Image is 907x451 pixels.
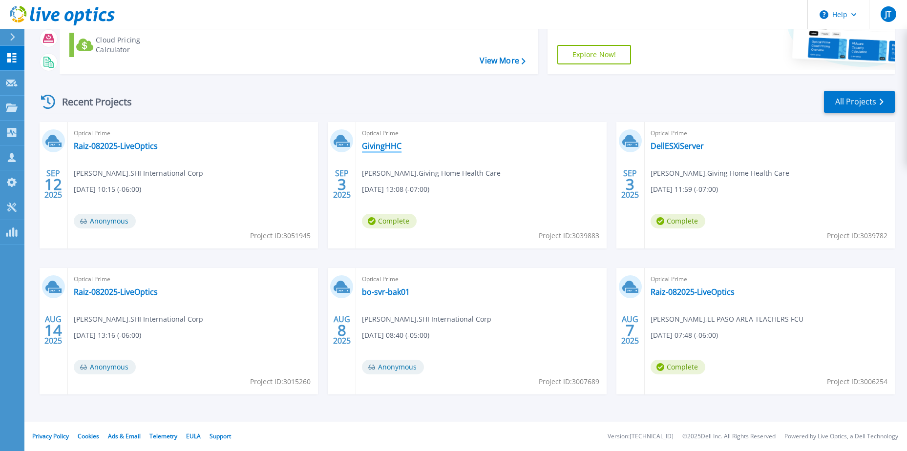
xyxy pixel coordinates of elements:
[362,287,410,297] a: bo-svr-bak01
[621,166,639,202] div: SEP 2025
[651,214,705,228] span: Complete
[651,274,889,285] span: Optical Prime
[74,360,136,374] span: Anonymous
[362,314,491,325] span: [PERSON_NAME] , SHI International Corp
[210,432,231,440] a: Support
[626,326,634,334] span: 7
[885,10,891,18] span: JT
[74,184,141,195] span: [DATE] 10:15 (-06:00)
[362,184,429,195] span: [DATE] 13:08 (-07:00)
[621,312,639,348] div: AUG 2025
[480,56,525,65] a: View More
[32,432,69,440] a: Privacy Policy
[784,433,898,440] li: Powered by Live Optics, a Dell Technology
[362,168,501,179] span: [PERSON_NAME] , Giving Home Health Care
[539,230,599,241] span: Project ID: 3039883
[362,128,600,139] span: Optical Prime
[651,314,803,325] span: [PERSON_NAME] , EL PASO AREA TEACHERS FCU
[557,45,632,64] a: Explore Now!
[333,166,351,202] div: SEP 2025
[539,376,599,387] span: Project ID: 3007689
[626,180,634,188] span: 3
[362,274,600,285] span: Optical Prime
[44,312,63,348] div: AUG 2025
[651,360,705,374] span: Complete
[149,432,177,440] a: Telemetry
[608,433,674,440] li: Version: [TECHNICAL_ID]
[651,330,718,341] span: [DATE] 07:48 (-06:00)
[74,168,203,179] span: [PERSON_NAME] , SHI International Corp
[827,376,887,387] span: Project ID: 3006254
[824,91,895,113] a: All Projects
[651,128,889,139] span: Optical Prime
[96,35,174,55] div: Cloud Pricing Calculator
[74,214,136,228] span: Anonymous
[44,166,63,202] div: SEP 2025
[74,330,141,341] span: [DATE] 13:16 (-06:00)
[38,90,145,114] div: Recent Projects
[250,376,311,387] span: Project ID: 3015260
[74,274,312,285] span: Optical Prime
[362,330,429,341] span: [DATE] 08:40 (-05:00)
[44,326,62,334] span: 14
[827,230,887,241] span: Project ID: 3039782
[186,432,201,440] a: EULA
[362,141,401,151] a: GivingHHC
[74,141,158,151] a: Raiz-082025-LiveOptics
[651,141,704,151] a: DellESXiServer
[74,287,158,297] a: Raiz-082025-LiveOptics
[333,312,351,348] div: AUG 2025
[651,287,735,297] a: Raiz-082025-LiveOptics
[250,230,311,241] span: Project ID: 3051945
[74,314,203,325] span: [PERSON_NAME] , SHI International Corp
[44,180,62,188] span: 12
[651,184,718,195] span: [DATE] 11:59 (-07:00)
[362,214,417,228] span: Complete
[362,360,424,374] span: Anonymous
[78,432,99,440] a: Cookies
[337,326,346,334] span: 8
[651,168,789,179] span: [PERSON_NAME] , Giving Home Health Care
[337,180,346,188] span: 3
[682,433,776,440] li: © 2025 Dell Inc. All Rights Reserved
[69,33,178,57] a: Cloud Pricing Calculator
[74,128,312,139] span: Optical Prime
[108,432,141,440] a: Ads & Email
